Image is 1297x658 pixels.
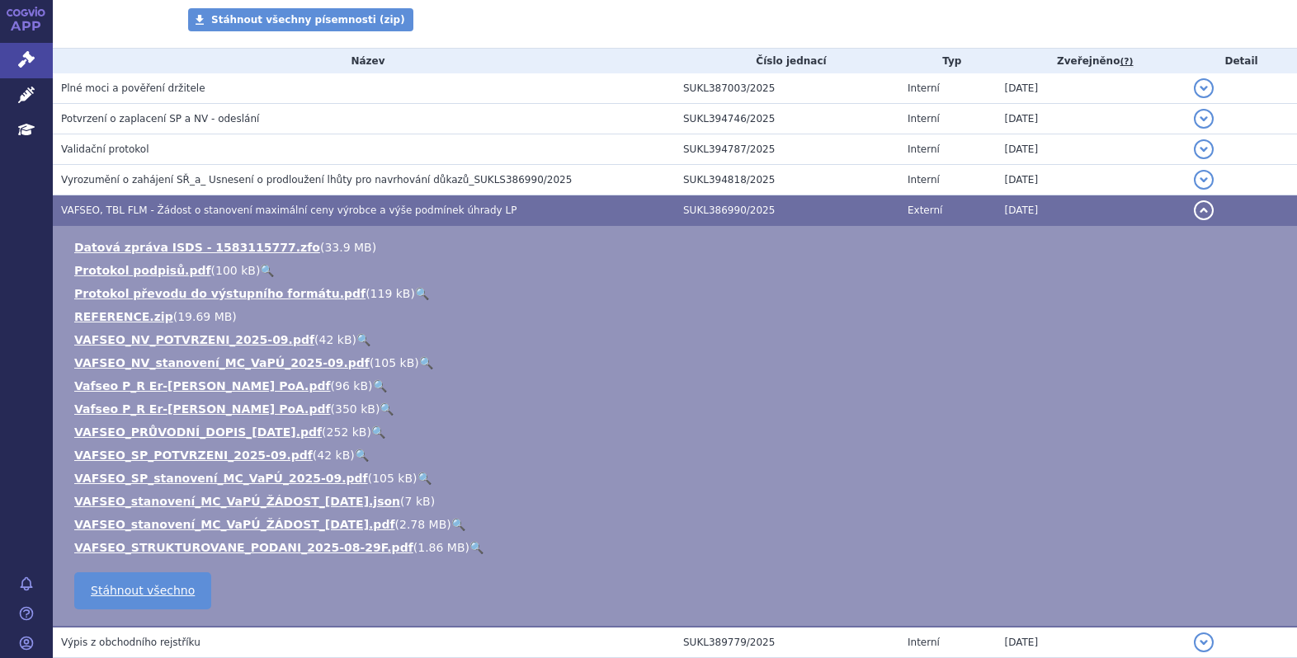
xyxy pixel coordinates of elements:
span: Výpis z obchodního rejstříku [61,637,200,648]
li: ( ) [74,308,1280,325]
span: 7 kB [405,495,431,508]
td: SUKL387003/2025 [675,73,899,104]
button: detail [1194,109,1214,129]
td: SUKL394818/2025 [675,165,899,195]
a: VAFSEO_STRUKTUROVANE_PODANI_2025-08-29F.pdf [74,541,413,554]
th: Název [53,49,675,73]
td: SUKL386990/2025 [675,195,899,226]
td: [DATE] [997,73,1186,104]
span: 105 kB [372,472,413,485]
th: Zveřejněno [997,49,1186,73]
span: 105 kB [374,356,414,369]
td: [DATE] [997,134,1186,165]
li: ( ) [74,470,1280,486]
td: SUKL394787/2025 [675,134,899,165]
a: Vafseo P_R Er-[PERSON_NAME] PoA.pdf [74,379,331,392]
button: detail [1194,200,1214,220]
span: Interní [908,143,940,155]
li: ( ) [74,239,1280,256]
th: Detail [1186,49,1297,73]
th: Číslo jednací [675,49,899,73]
button: detail [1194,632,1214,652]
span: Interní [908,637,940,648]
li: ( ) [74,516,1280,533]
a: 🔍 [469,541,483,554]
span: 42 kB [317,449,350,462]
span: VAFSEO, TBL FLM - Žádost o stanovení maximální ceny výrobce a výše podmínek úhrady LP [61,204,516,216]
span: Potvrzení o zaplacení SP a NV - odeslání [61,113,259,125]
a: VAFSEO_NV_POTVRZENI_2025-09.pdf [74,333,314,346]
a: VAFSEO_SP_POTVRZENI_2025-09.pdf [74,449,313,462]
span: 1.86 MB [417,541,465,554]
button: detail [1194,139,1214,159]
td: SUKL389779/2025 [675,627,899,658]
li: ( ) [74,539,1280,556]
span: 33.9 MB [324,241,371,254]
li: ( ) [74,262,1280,279]
span: 42 kB [319,333,352,346]
a: 🔍 [260,264,274,277]
span: Vyrozumění o zahájení SŘ_a_ Usnesení o prodloužení lhůty pro navrhování důkazů_SUKLS386990/2025 [61,174,572,186]
td: [DATE] [997,165,1186,195]
span: 100 kB [215,264,256,277]
td: [DATE] [997,104,1186,134]
span: 119 kB [370,287,411,300]
span: Interní [908,113,940,125]
a: VAFSEO_stanovení_MC_VaPÚ_ŽÁDOST_[DATE].json [74,495,400,508]
a: REFERENCE.zip [74,310,173,323]
a: 🔍 [355,449,369,462]
a: VAFSEO_stanovení_MC_VaPÚ_ŽÁDOST_[DATE].pdf [74,518,395,531]
a: 🔍 [415,287,429,300]
li: ( ) [74,331,1280,348]
abbr: (?) [1120,56,1133,68]
a: 🔍 [356,333,370,346]
span: 96 kB [335,379,368,392]
span: Stáhnout všechny písemnosti (zip) [211,14,405,26]
li: ( ) [74,493,1280,510]
span: Validační protokol [61,143,149,155]
span: Plné moci a pověření držitele [61,82,205,94]
a: 🔍 [373,379,387,392]
a: 🔍 [451,518,465,531]
a: 🔍 [380,402,394,416]
a: Protokol převodu do výstupního formátu.pdf [74,287,366,300]
li: ( ) [74,285,1280,302]
span: Interní [908,174,940,186]
span: 350 kB [335,402,375,416]
a: VAFSEO_PRŮVODNÍ_DOPIS_[DATE].pdf [74,425,322,439]
span: 252 kB [327,425,367,439]
a: Stáhnout všechny písemnosti (zip) [188,8,413,31]
a: 🔍 [419,356,433,369]
li: ( ) [74,447,1280,463]
a: 🔍 [371,425,385,439]
li: ( ) [74,355,1280,371]
a: Protokol podpisů.pdf [74,264,211,277]
a: 🔍 [417,472,432,485]
a: VAFSEO_NV_stanovení_MC_VaPÚ_2025-09.pdf [74,356,370,369]
td: [DATE] [997,195,1186,226]
button: detail [1194,78,1214,98]
td: SUKL394746/2025 [675,104,899,134]
span: 19.69 MB [177,310,232,323]
th: Typ [899,49,997,73]
a: Vafseo P_R Er-[PERSON_NAME] PoA.pdf [74,402,331,416]
li: ( ) [74,424,1280,440]
a: VAFSEO_SP_stanovení_MC_VaPÚ_2025-09.pdf [74,472,368,485]
span: Externí [908,204,942,216]
a: Stáhnout všechno [74,572,211,609]
span: Interní [908,82,940,94]
button: detail [1194,170,1214,190]
li: ( ) [74,378,1280,394]
span: 2.78 MB [399,518,446,531]
li: ( ) [74,401,1280,417]
td: [DATE] [997,627,1186,658]
a: Datová zpráva ISDS - 1583115777.zfo [74,241,320,254]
